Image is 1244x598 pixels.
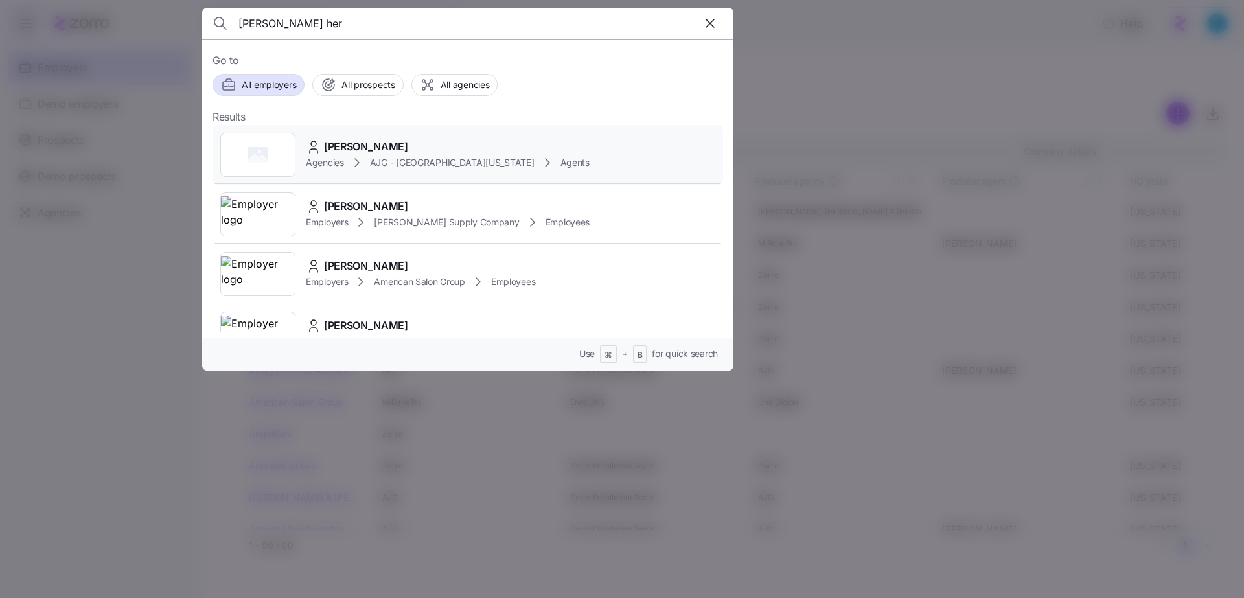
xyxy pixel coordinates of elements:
span: Employees [491,275,535,288]
span: for quick search [652,347,718,360]
span: All agencies [441,78,490,91]
span: ⌘ [605,350,612,361]
span: American Salon Group [374,275,465,288]
span: All prospects [341,78,395,91]
span: [PERSON_NAME] Supply Company [374,216,519,229]
img: Employer logo [221,196,295,233]
span: [PERSON_NAME] [324,317,408,334]
span: Results [213,109,246,125]
button: All employers [213,74,305,96]
span: Employers [306,275,348,288]
button: All prospects [312,74,403,96]
span: + [622,347,628,360]
button: All agencies [411,74,498,96]
img: Employer logo [221,316,295,352]
span: All employers [242,78,296,91]
span: Employers [306,216,348,229]
span: Go to [213,52,723,69]
span: [PERSON_NAME] [324,258,408,274]
img: Employer logo [221,256,295,292]
span: [PERSON_NAME] [324,139,408,155]
span: [PERSON_NAME] [324,198,408,214]
span: AJG - [GEOGRAPHIC_DATA][US_STATE] [370,156,535,169]
span: Employees [546,216,590,229]
span: Agencies [306,156,344,169]
span: Agents [560,156,590,169]
span: B [638,350,643,361]
span: Use [579,347,595,360]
